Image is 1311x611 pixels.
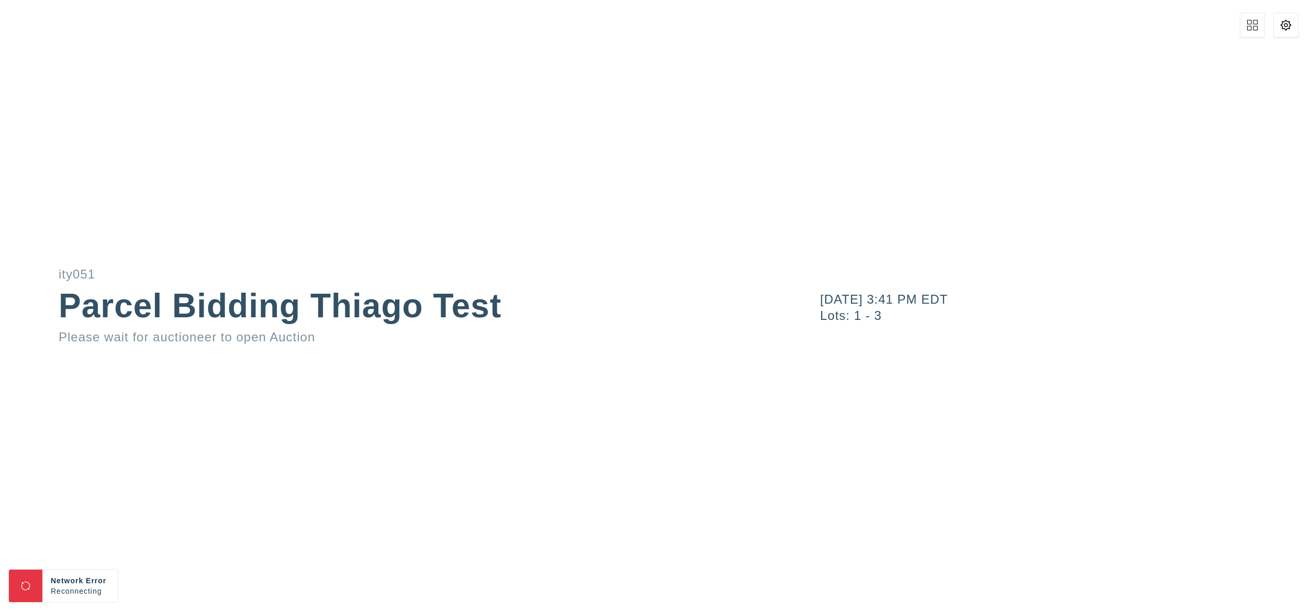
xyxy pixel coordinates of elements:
div: Network Error [51,575,109,586]
div: Parcel Bidding Thiago Test [59,289,728,323]
div: [DATE] 3:41 PM EDT [820,293,1311,306]
div: ity051 [59,268,728,281]
span: . [102,587,105,595]
div: Please wait for auctioneer to open Auction [59,331,728,343]
span: . [104,587,107,595]
div: Reconnecting [51,586,109,596]
span: . [107,587,109,595]
div: Lots: 1 - 3 [820,309,1311,322]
